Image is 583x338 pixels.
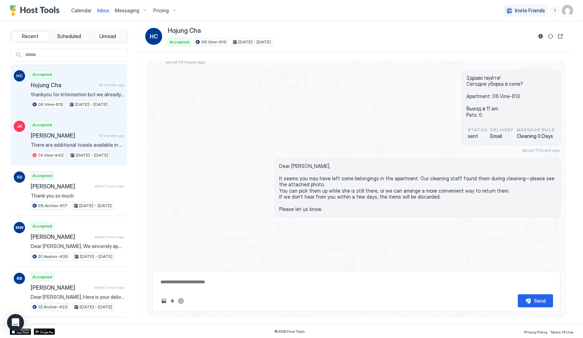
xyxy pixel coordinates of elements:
span: [DATE] - [DATE] [80,253,112,260]
span: about 3 hours ago [94,285,124,290]
span: BB [17,275,22,282]
span: Message Rule [517,127,554,133]
span: [PERSON_NAME] [31,284,92,291]
span: Accepted [32,71,52,78]
div: tab-group [10,30,128,43]
span: Accepted [32,173,52,179]
span: 31.Avalon-435 [38,253,68,260]
span: MW [16,224,24,231]
span: Scheduled [57,33,81,40]
span: SD [17,174,23,180]
a: Terms Of Use [550,328,573,335]
a: Inbox [97,7,109,14]
span: Accepted [32,324,52,331]
span: [DATE] - [DATE] [75,101,108,108]
span: There are additional towels available in the closet — please feel free to use them. [31,142,124,148]
span: Inbox [97,7,109,13]
button: Unread [89,31,126,41]
span: 06.Vine-613 [38,101,63,108]
span: Pricing [153,7,169,14]
button: Reservation information [536,32,545,41]
div: User profile [562,5,573,16]
button: Open reservation [556,32,565,41]
a: Privacy Policy [524,328,547,335]
span: Delivery [490,127,514,133]
span: [DATE] - [DATE] [76,152,108,158]
button: Send [518,294,553,307]
span: Thank you so much [31,193,124,199]
span: [PERSON_NAME] [31,233,92,240]
span: [DATE] - [DATE] [80,304,112,310]
span: JK [17,123,22,129]
span: Здравствуйте! Сегодня уборка в силе? Apartment: 06.Vine-613. Выезд в 11 am. Pets: 0. [466,75,556,118]
span: Accepted [32,122,52,128]
span: Unread [99,33,116,40]
a: Calendar [71,7,92,14]
input: Input Field [22,49,127,61]
span: Invite Friends [515,7,545,14]
button: Sync reservation [546,32,555,41]
span: [DATE] - [DATE] [238,39,271,45]
span: Accepted [32,274,52,280]
span: Hojung Cha [31,82,96,89]
button: ChatGPT Auto Reply [177,297,185,305]
button: Quick reply [168,297,177,305]
span: about 2 hours ago [94,184,124,188]
div: Open Intercom Messenger [7,314,24,331]
span: © 2025 Host Tools [274,329,305,334]
span: Dear [PERSON_NAME], It seems you may have left some belongings in the apartment. Our cleaning sta... [279,163,556,212]
span: 30 minutes ago [99,83,124,87]
div: menu [551,6,559,15]
button: Recent [12,31,49,41]
span: HC [16,73,23,79]
span: HC [150,32,158,41]
a: App Store [10,328,31,335]
span: Recent [22,33,38,40]
span: Terms Of Use [550,330,573,334]
span: Cleaning 0 Days [517,133,554,139]
span: [PERSON_NAME] [31,183,92,190]
span: thankyou for information but we already go to palmsprings so discard the items [31,91,124,98]
span: Dear [PERSON_NAME], We sincerely apologize for the inconvenience and truly appreciate your unders... [31,243,124,249]
span: Privacy Policy [524,330,547,334]
span: Messaging [115,7,139,14]
span: Accepted [170,39,189,45]
span: sent [468,133,487,139]
span: status [468,127,487,133]
span: Email [490,133,514,139]
div: Send [534,297,546,304]
span: [PERSON_NAME] [31,132,96,139]
span: 14.Vine-942 [38,152,64,158]
span: 40 minutes ago [99,133,124,138]
span: Hojung Cha [168,27,201,35]
button: Upload image [160,297,168,305]
span: about 2 hours ago [94,235,124,239]
span: 13.Archer-422 [38,304,68,310]
a: Google Play Store [34,328,55,335]
span: 06.Vine-613 [201,39,226,45]
span: [DATE] - [DATE] [79,203,112,209]
span: 05.Archer-617 [38,203,67,209]
span: about 14 hours ago [166,59,205,65]
span: Dear [PERSON_NAME], Here is your delivery code: 012744 Please note this is a one-time pass to ent... [31,294,124,300]
span: Accepted [32,223,52,229]
a: Host Tools Logo [10,5,63,16]
span: about 11 hours ago [522,147,560,153]
button: Scheduled [50,31,88,41]
span: Calendar [71,7,92,13]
